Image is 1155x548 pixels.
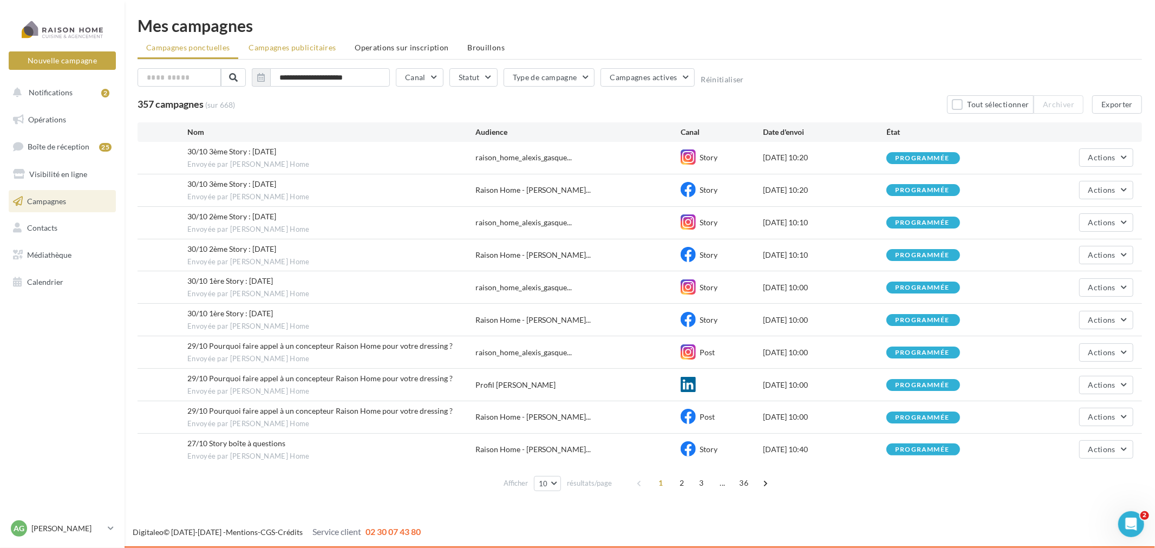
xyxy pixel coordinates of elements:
button: Archiver [1034,95,1084,114]
span: Story [700,283,717,292]
span: Campagnes actives [610,73,677,82]
span: Operations sur inscription [355,43,448,52]
span: Raison Home - [PERSON_NAME]... [475,250,591,260]
div: programmée [895,252,949,259]
span: AG [14,523,24,534]
span: Envoyée par [PERSON_NAME] Home [187,354,475,364]
span: Story [700,315,717,324]
button: Type de campagne [504,68,595,87]
span: 30/10 2ème Story : Halloween [187,212,276,221]
span: Afficher [504,478,528,488]
span: Story [700,185,717,194]
span: Service client [312,526,361,537]
span: résultats/page [567,478,612,488]
button: Canal [396,68,443,87]
span: 30/10 2ème Story : Halloween [187,244,276,253]
span: Contacts [27,223,57,232]
div: [DATE] 10:40 [763,444,886,455]
span: Envoyée par [PERSON_NAME] Home [187,192,475,202]
span: Story [700,153,717,162]
div: programmée [895,284,949,291]
div: [DATE] 10:10 [763,250,886,260]
span: Actions [1088,250,1115,259]
span: 29/10 Pourquoi faire appel à un concepteur Raison Home pour votre dressing ? [187,406,453,415]
p: [PERSON_NAME] [31,523,103,534]
a: Digitaleo [133,527,164,537]
span: Calendrier [27,277,63,286]
span: Médiathèque [27,250,71,259]
button: Statut [449,68,498,87]
button: Tout sélectionner [947,95,1034,114]
span: 2 [673,474,690,492]
a: AG [PERSON_NAME] [9,518,116,539]
span: 30/10 1ère Story : Halloween [187,309,273,318]
span: Visibilité en ligne [29,169,87,179]
div: Audience [475,127,681,138]
span: Actions [1088,315,1115,324]
span: ... [714,474,731,492]
span: Envoyée par [PERSON_NAME] Home [187,452,475,461]
div: programmée [895,187,949,194]
span: raison_home_alexis_gasque... [475,282,572,293]
span: Envoyée par [PERSON_NAME] Home [187,289,475,299]
button: Actions [1079,213,1133,232]
a: Calendrier [6,271,118,293]
div: Nom [187,127,475,138]
span: Actions [1088,283,1115,292]
div: Canal [681,127,763,138]
span: 30/10 1ère Story : Halloween [187,276,273,285]
span: Campagnes publicitaires [249,43,336,52]
span: Envoyée par [PERSON_NAME] Home [187,225,475,234]
div: [DATE] 10:20 [763,152,886,163]
span: 02 30 07 43 80 [366,526,421,537]
span: 1 [652,474,669,492]
span: Actions [1088,218,1115,227]
span: Notifications [29,88,73,97]
span: Actions [1088,380,1115,389]
span: Raison Home - [PERSON_NAME]... [475,412,591,422]
button: Réinitialiser [701,75,744,84]
a: Contacts [6,217,118,239]
span: 10 [539,479,548,488]
span: Raison Home - [PERSON_NAME]... [475,444,591,455]
span: Actions [1088,445,1115,454]
span: Envoyée par [PERSON_NAME] Home [187,322,475,331]
span: 29/10 Pourquoi faire appel à un concepteur Raison Home pour votre dressing ? [187,341,453,350]
div: Profil [PERSON_NAME] [475,380,556,390]
span: 30/10 3ème Story : Halloween [187,147,276,156]
span: 3 [693,474,710,492]
span: Envoyée par [PERSON_NAME] Home [187,419,475,429]
span: © [DATE]-[DATE] - - - [133,527,421,537]
button: 10 [534,476,562,491]
div: [DATE] 10:00 [763,315,886,325]
a: Campagnes [6,190,118,213]
div: [DATE] 10:20 [763,185,886,195]
button: Campagnes actives [601,68,695,87]
span: Raison Home - [PERSON_NAME]... [475,185,591,195]
button: Actions [1079,440,1133,459]
button: Actions [1079,376,1133,394]
span: raison_home_alexis_gasque... [475,217,572,228]
button: Actions [1079,246,1133,264]
span: Envoyée par [PERSON_NAME] Home [187,257,475,267]
span: Actions [1088,153,1115,162]
span: Story [700,218,717,227]
button: Actions [1079,311,1133,329]
span: Raison Home - [PERSON_NAME]... [475,315,591,325]
div: programmée [895,349,949,356]
span: 36 [735,474,753,492]
div: [DATE] 10:10 [763,217,886,228]
div: État [886,127,1010,138]
span: 29/10 Pourquoi faire appel à un concepteur Raison Home pour votre dressing ? [187,374,453,383]
a: Boîte de réception25 [6,135,118,158]
span: Story [700,250,717,259]
a: Médiathèque [6,244,118,266]
div: programmée [895,219,949,226]
a: Crédits [278,527,303,537]
div: [DATE] 10:00 [763,412,886,422]
button: Actions [1079,181,1133,199]
div: programmée [895,317,949,324]
a: Visibilité en ligne [6,163,118,186]
span: Post [700,412,715,421]
button: Nouvelle campagne [9,51,116,70]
